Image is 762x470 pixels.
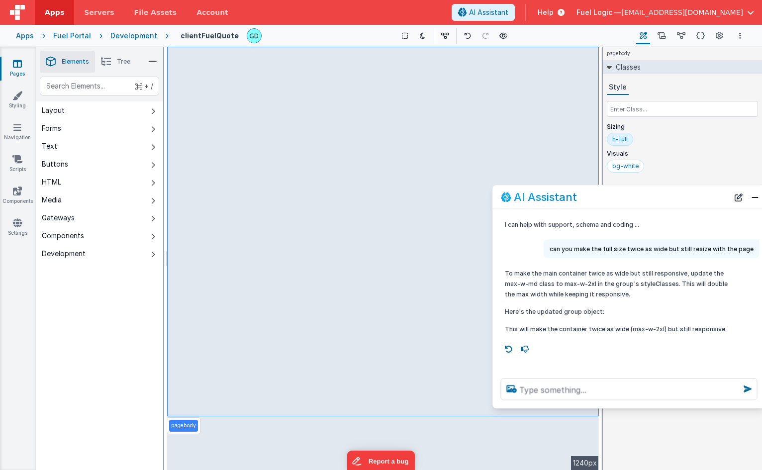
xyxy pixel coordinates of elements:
[16,31,34,41] div: Apps
[36,209,163,227] button: Gateways
[117,58,130,66] span: Tree
[42,177,61,187] div: HTML
[538,7,554,17] span: Help
[603,47,634,60] h4: pagebody
[110,31,157,41] div: Development
[607,80,629,95] button: Style
[42,231,84,241] div: Components
[36,155,163,173] button: Buttons
[612,135,628,143] div: h-full
[514,191,577,203] h2: AI Assistant
[36,119,163,137] button: Forms
[53,31,91,41] div: Fuel Portal
[576,7,754,17] button: Fuel Logic — [EMAIL_ADDRESS][DOMAIN_NAME]
[621,7,743,17] span: [EMAIL_ADDRESS][DOMAIN_NAME]
[42,159,68,169] div: Buttons
[505,268,728,299] p: To make the main container twice as wide but still responsive, update the max-w-md class to max-w...
[42,249,86,259] div: Development
[42,123,61,133] div: Forms
[42,213,75,223] div: Gateways
[62,58,89,66] span: Elements
[607,123,758,131] p: Sizing
[36,173,163,191] button: HTML
[36,227,163,245] button: Components
[505,219,728,230] p: I can help with support, schema and coding ...
[36,191,163,209] button: Media
[36,137,163,155] button: Text
[550,244,754,254] p: can you make the full size twice as wide but still resize with the page
[135,77,153,95] span: + /
[505,323,728,334] p: This will make the container twice as wide (max-w-2xl) but still responsive.
[612,162,639,170] div: bg-white
[247,29,261,43] img: 3dd21bde18fb3f511954fc4b22afbf3f
[612,60,641,74] h2: Classes
[607,101,758,117] input: Enter Class...
[84,7,114,17] span: Servers
[452,4,515,21] button: AI Assistant
[571,456,599,470] div: 1240px
[732,190,746,204] button: New Chat
[45,7,64,17] span: Apps
[36,101,163,119] button: Layout
[181,32,239,39] h4: clientFuelQuote
[42,105,65,115] div: Layout
[171,422,196,430] p: pagebody
[42,141,57,151] div: Text
[36,245,163,263] button: Development
[607,150,758,158] p: Visuals
[134,7,177,17] span: File Assets
[734,30,746,42] button: Options
[40,77,159,95] input: Search Elements...
[749,190,762,204] button: Close
[469,7,508,17] span: AI Assistant
[505,306,728,316] p: Here's the updated group object:
[167,47,599,470] div: -->
[576,7,621,17] span: Fuel Logic —
[42,195,62,205] div: Media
